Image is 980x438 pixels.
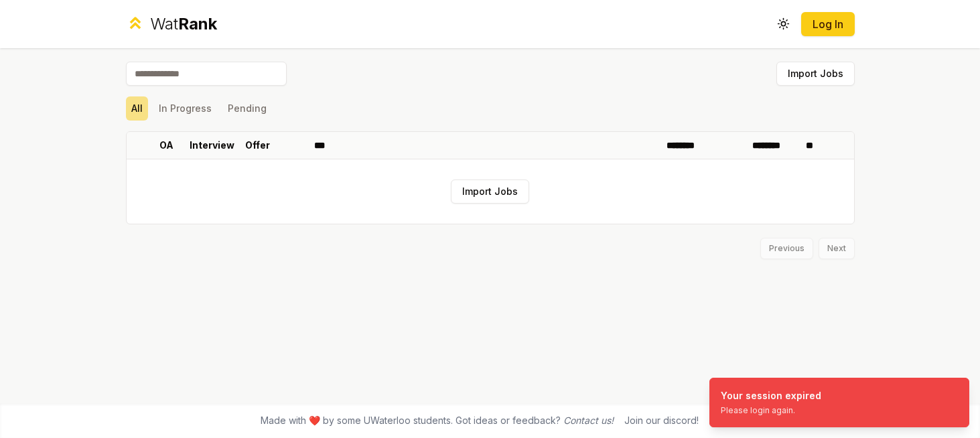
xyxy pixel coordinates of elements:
[178,14,217,33] span: Rank
[261,414,614,427] span: Made with ❤️ by some UWaterloo students. Got ideas or feedback?
[801,12,855,36] button: Log In
[150,13,217,35] div: Wat
[721,389,821,403] div: Your session expired
[222,96,272,121] button: Pending
[812,16,844,32] a: Log In
[451,179,529,204] button: Import Jobs
[721,405,821,416] div: Please login again.
[153,96,217,121] button: In Progress
[563,415,614,426] a: Contact us!
[776,62,855,86] button: Import Jobs
[126,96,148,121] button: All
[624,414,699,427] div: Join our discord!
[245,139,270,152] p: Offer
[159,139,173,152] p: OA
[190,139,234,152] p: Interview
[126,13,218,35] a: WatRank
